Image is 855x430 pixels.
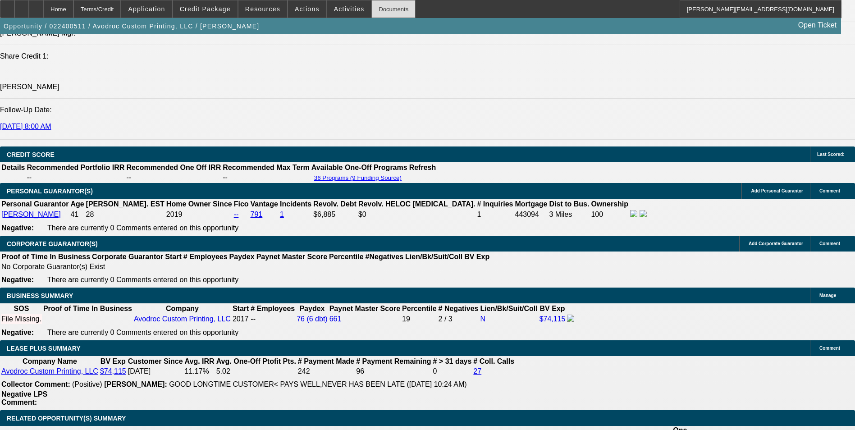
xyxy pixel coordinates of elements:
[7,240,98,247] span: CORPORATE GUARANTOR(S)
[245,5,280,13] span: Resources
[128,367,183,376] td: [DATE]
[229,253,255,261] b: Paydex
[26,173,125,182] td: --
[795,18,840,33] a: Open Ticket
[1,262,494,271] td: No Corporate Guarantor(s) Exist
[298,357,354,365] b: # Payment Made
[819,188,840,193] span: Comment
[126,163,221,172] th: Recommended One Off IRR
[7,188,93,195] span: PERSONAL GUARANTOR(S)
[222,163,310,172] th: Recommended Max Term
[749,241,803,246] span: Add Corporate Guarantor
[297,367,355,376] td: 242
[480,315,486,323] a: N
[1,210,61,218] a: [PERSON_NAME]
[433,367,472,376] td: 0
[104,380,167,388] b: [PERSON_NAME]:
[356,367,431,376] td: 96
[101,357,126,365] b: BV Exp
[751,188,803,193] span: Add Personal Guarantor
[313,210,357,220] td: $6,885
[334,5,365,13] span: Activities
[251,305,295,312] b: # Employees
[356,357,431,365] b: # Payment Remaining
[515,210,548,220] td: 443094
[329,253,363,261] b: Percentile
[126,173,221,182] td: --
[358,200,476,208] b: Revolv. HELOC [MEDICAL_DATA].
[1,224,34,232] b: Negative:
[630,210,637,217] img: facebook-icon.png
[1,304,42,313] th: SOS
[169,380,466,388] span: GOOD LONGTIME CUSTOMER< PAYS WELL,NEVER HAS BEEN LATE ([DATE] 10:24 AM)
[473,367,481,375] a: 27
[329,315,342,323] a: 661
[480,305,538,312] b: Lien/Bk/Suit/Coll
[402,315,436,323] div: 19
[549,210,590,220] td: 3 Miles
[7,292,73,299] span: BUSINESS SUMMARY
[1,390,47,406] b: Negative LPS Comment:
[180,5,231,13] span: Credit Package
[567,315,574,322] img: facebook-icon.png
[1,252,91,261] th: Proof of Time In Business
[256,253,327,261] b: Paynet Master Score
[311,163,408,172] th: Available One-Off Programs
[299,305,325,312] b: Paydex
[222,173,310,182] td: --
[409,163,437,172] th: Refresh
[92,253,163,261] b: Corporate Guarantor
[251,210,263,218] a: 791
[7,415,126,422] span: RELATED OPPORTUNITY(S) SUMMARY
[26,163,125,172] th: Recommended Portfolio IRR
[433,357,472,365] b: # > 31 days
[402,305,436,312] b: Percentile
[1,163,25,172] th: Details
[70,210,84,220] td: 41
[251,200,278,208] b: Vantage
[121,0,172,18] button: Application
[313,200,357,208] b: Revolv. Debt
[540,315,566,323] a: $74,115
[464,253,489,261] b: BV Exp
[216,357,296,365] b: Avg. One-Off Ptofit Pts.
[216,367,297,376] td: 5.02
[4,23,259,30] span: Opportunity / 022400511 / Avodroc Custom Printing, LLC / [PERSON_NAME]
[72,380,102,388] span: (Positive)
[251,315,256,323] span: --
[128,357,183,365] b: Customer Since
[47,329,238,336] span: There are currently 0 Comments entered on this opportunity
[280,210,284,218] a: 1
[234,200,249,208] b: Fico
[819,346,840,351] span: Comment
[185,357,215,365] b: Avg. IRR
[358,210,476,220] td: $0
[549,200,590,208] b: Dist to Bus.
[86,200,165,208] b: [PERSON_NAME]. EST
[100,367,126,375] a: $74,115
[329,305,400,312] b: Paynet Master Score
[366,253,404,261] b: #Negatives
[591,200,628,208] b: Ownership
[23,357,77,365] b: Company Name
[476,210,513,220] td: 1
[166,305,199,312] b: Company
[166,210,183,218] span: 2019
[515,200,548,208] b: Mortgage
[540,305,565,312] b: BV Exp
[473,357,514,365] b: # Coll. Calls
[165,253,181,261] b: Start
[1,367,98,375] a: Avodroc Custom Printing, LLC
[70,200,84,208] b: Age
[288,0,326,18] button: Actions
[233,305,249,312] b: Start
[47,224,238,232] span: There are currently 0 Comments entered on this opportunity
[817,152,845,157] span: Last Scored:
[234,210,239,218] a: --
[477,200,513,208] b: # Inquiries
[439,305,479,312] b: # Negatives
[1,315,41,323] div: File Missing.
[43,304,133,313] th: Proof of Time In Business
[238,0,287,18] button: Resources
[1,329,34,336] b: Negative:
